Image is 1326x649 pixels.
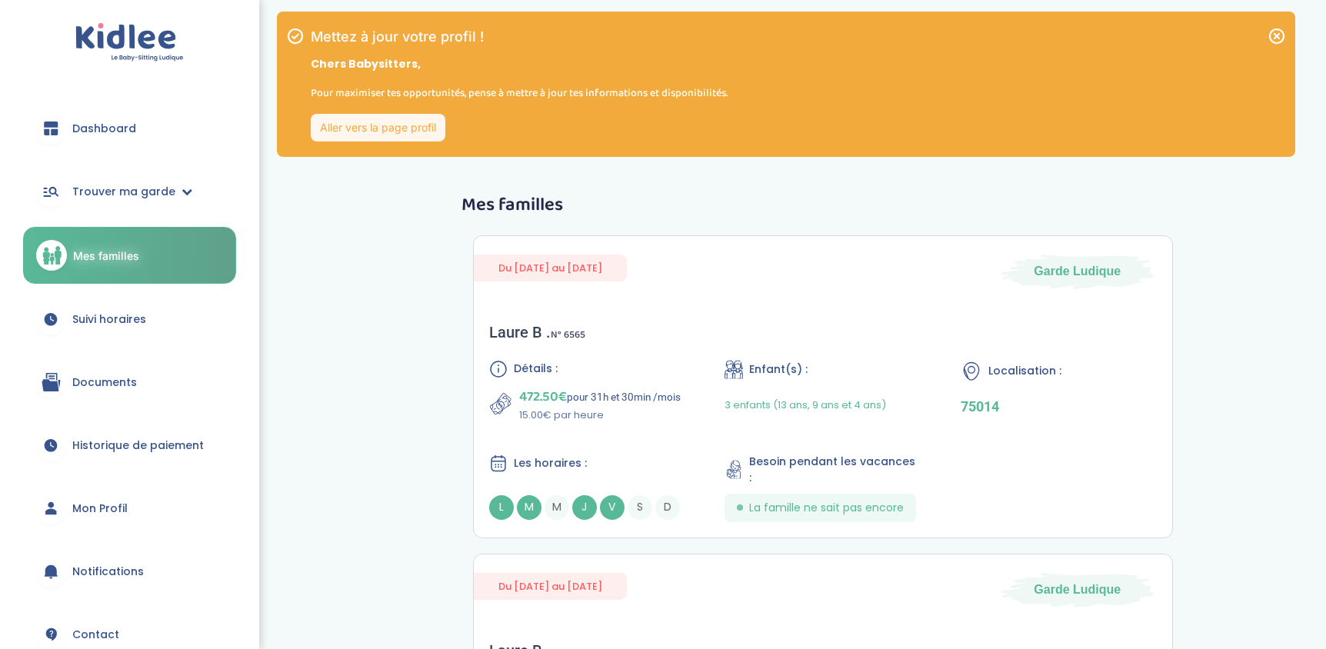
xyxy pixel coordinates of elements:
a: Dashboard [23,101,236,156]
a: Notifications [23,544,236,599]
a: Aller vers la page profil [311,114,445,141]
a: Mes familles [23,227,236,284]
span: N° 6565 [551,327,585,343]
p: pour 31h et 30min /mois [519,386,681,408]
span: L [489,495,514,520]
span: La famille ne sait pas encore [749,500,904,516]
img: logo.svg [75,23,184,62]
span: Mes familles [73,248,139,264]
div: Laure B . [489,323,585,341]
p: 75014 [961,398,1157,414]
span: J [572,495,597,520]
span: S [628,495,652,520]
span: Les horaires : [514,455,587,471]
span: Localisation : [988,363,1061,379]
span: 472.50€ [519,386,567,408]
p: Pour maximiser tes opportunités, pense à mettre à jour tes informations et disponibilités. [311,85,728,102]
a: Historique de paiement [23,418,236,473]
span: Enfant(s) : [749,361,808,378]
span: Notifications [72,564,144,580]
p: 15.00€ par heure [519,408,681,423]
span: Du [DATE] au [DATE] [474,255,627,281]
span: Garde Ludique [1034,263,1121,280]
a: Suivi horaires [23,291,236,347]
span: Documents [72,374,137,391]
span: Détails : [514,361,558,377]
span: Du [DATE] au [DATE] [474,573,627,600]
a: Mon Profil [23,481,236,536]
p: Chers Babysitters, [311,56,728,72]
span: Suivi horaires [72,311,146,328]
span: D [655,495,680,520]
span: Historique de paiement [72,438,204,454]
span: Besoin pendant les vacances : [749,454,921,486]
span: Contact [72,627,119,643]
h1: Mettez à jour votre profil ! [311,30,728,44]
span: Trouver ma garde [72,184,175,200]
span: 3 enfants (13 ans, 9 ans et 4 ans) [725,398,886,412]
span: M [517,495,541,520]
a: Trouver ma garde [23,164,236,219]
span: Mon Profil [72,501,128,517]
span: V [600,495,625,520]
span: M [545,495,569,520]
h3: Mes familles [461,195,1184,215]
span: Garde Ludique [1034,581,1121,598]
a: Documents [23,354,236,410]
span: Dashboard [72,121,136,137]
